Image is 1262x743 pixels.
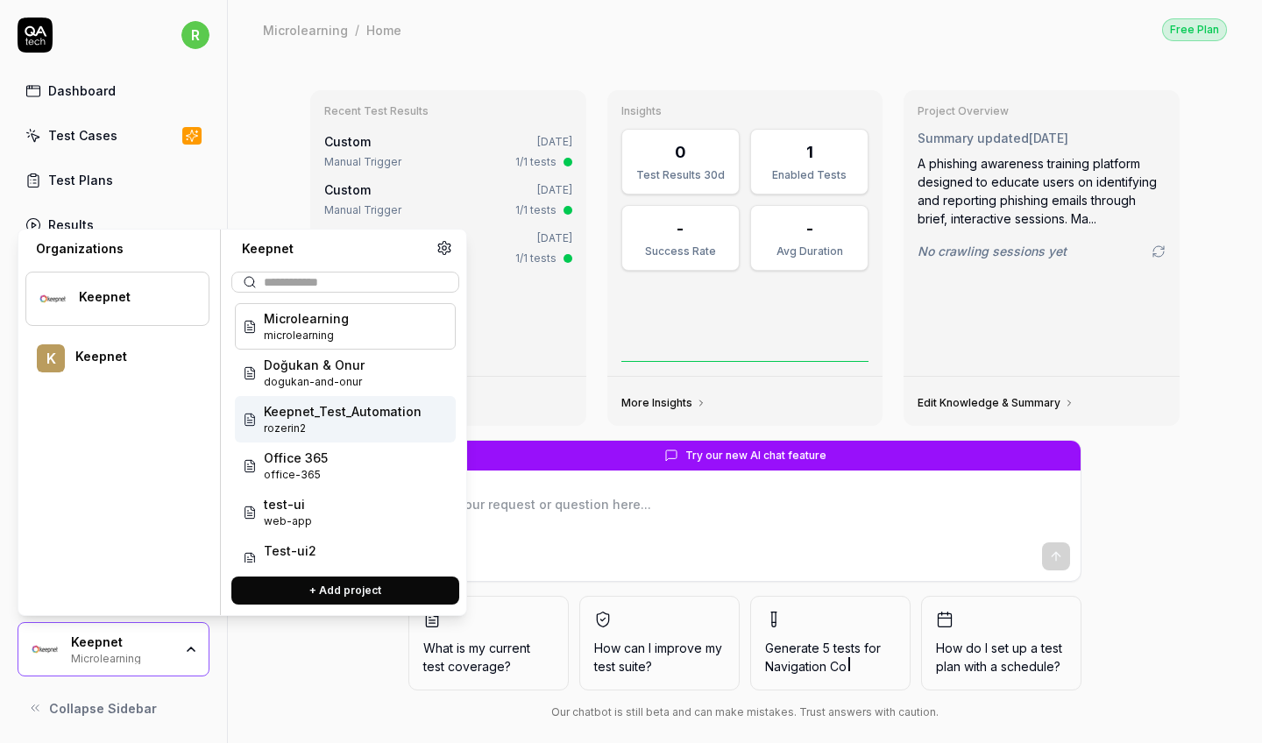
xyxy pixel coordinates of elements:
[231,240,436,258] div: Keepnet
[366,21,401,39] div: Home
[48,126,117,145] div: Test Cases
[685,448,826,463] span: Try our new AI chat feature
[918,131,1029,145] span: Summary updated
[264,541,316,560] span: Test-ui2
[264,374,365,390] span: Project ID: 6McT
[675,140,686,164] div: 0
[621,104,869,118] h3: Insights
[25,333,209,384] button: KKeepnet
[1029,131,1068,145] time: [DATE]
[18,163,209,197] a: Test Plans
[79,289,186,305] div: Keepnet
[324,134,371,149] span: Custom
[18,622,209,676] button: Keepnet LogoKeepnetMicrolearning
[515,202,557,218] div: 1/1 tests
[921,596,1081,690] button: How do I set up a test plan with a schedule?
[918,396,1074,410] a: Edit Knowledge & Summary
[71,634,173,650] div: Keepnet
[765,639,896,676] span: Generate 5 tests for
[621,396,706,410] a: More Insights
[264,467,328,483] span: Project ID: IZIK
[18,208,209,242] a: Results
[408,704,1081,720] div: Our chatbot is still beta and can make mistakes. Trust answers with caution.
[806,216,813,240] div: -
[537,183,572,196] time: [DATE]
[37,283,68,315] img: Keepnet Logo
[324,182,371,197] span: Custom
[18,74,209,108] a: Dashboard
[537,231,572,244] time: [DATE]
[181,21,209,49] span: r
[765,659,847,674] span: Navigation Co
[579,596,740,690] button: How can I improve my test suite?
[633,167,728,183] div: Test Results 30d
[264,495,312,513] span: test-ui
[48,81,116,100] div: Dashboard
[49,699,157,718] span: Collapse Sidebar
[1152,244,1166,258] a: Go to crawling settings
[594,639,725,676] span: How can I improve my test suite?
[264,421,422,436] span: Project ID: e9Gu
[436,240,452,261] a: Organization settings
[264,356,365,374] span: Doğukan & Onur
[264,309,349,328] span: Microlearning
[25,272,209,326] button: Keepnet LogoKeepnet
[806,140,813,164] div: 1
[264,513,312,529] span: Project ID: Vj1R
[324,104,572,118] h3: Recent Test Results
[25,240,209,258] div: Organizations
[29,633,60,665] img: Keepnet Logo
[936,639,1067,676] span: How do I set up a test plan with a schedule?
[263,21,348,39] div: Microlearning
[918,104,1166,118] h3: Project Overview
[1162,18,1227,41] a: Free Plan
[355,21,359,39] div: /
[48,216,94,234] div: Results
[231,300,459,563] div: Suggestions
[264,560,316,576] span: Project ID: SRMn
[515,154,557,170] div: 1/1 tests
[321,129,576,173] a: Custom[DATE]Manual Trigger1/1 tests
[75,349,186,364] div: Keepnet
[321,225,576,270] a: Custom[DATE]Manual Trigger1/1 tests
[408,596,569,690] button: What is my current test coverage?
[324,154,401,170] div: Manual Trigger
[48,171,113,189] div: Test Plans
[537,135,572,148] time: [DATE]
[324,202,401,218] div: Manual Trigger
[264,328,349,343] span: Project ID: ZxCQ
[231,577,459,605] button: + Add project
[423,639,554,676] span: What is my current test coverage?
[37,344,65,372] span: K
[750,596,911,690] button: Generate 5 tests forNavigation Co
[264,449,328,467] span: Office 365
[762,167,857,183] div: Enabled Tests
[18,118,209,152] a: Test Cases
[918,242,1067,260] span: No crawling sessions yet
[321,177,576,222] a: Custom[DATE]Manual Trigger1/1 tests
[181,18,209,53] button: r
[762,244,857,259] div: Avg Duration
[677,216,684,240] div: -
[515,251,557,266] div: 1/1 tests
[264,402,422,421] span: Keepnet_Test_Automation
[918,154,1166,228] div: A phishing awareness training platform designed to educate users on identifying and reporting phi...
[18,690,209,725] button: Collapse Sidebar
[71,650,173,664] div: Microlearning
[633,244,728,259] div: Success Rate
